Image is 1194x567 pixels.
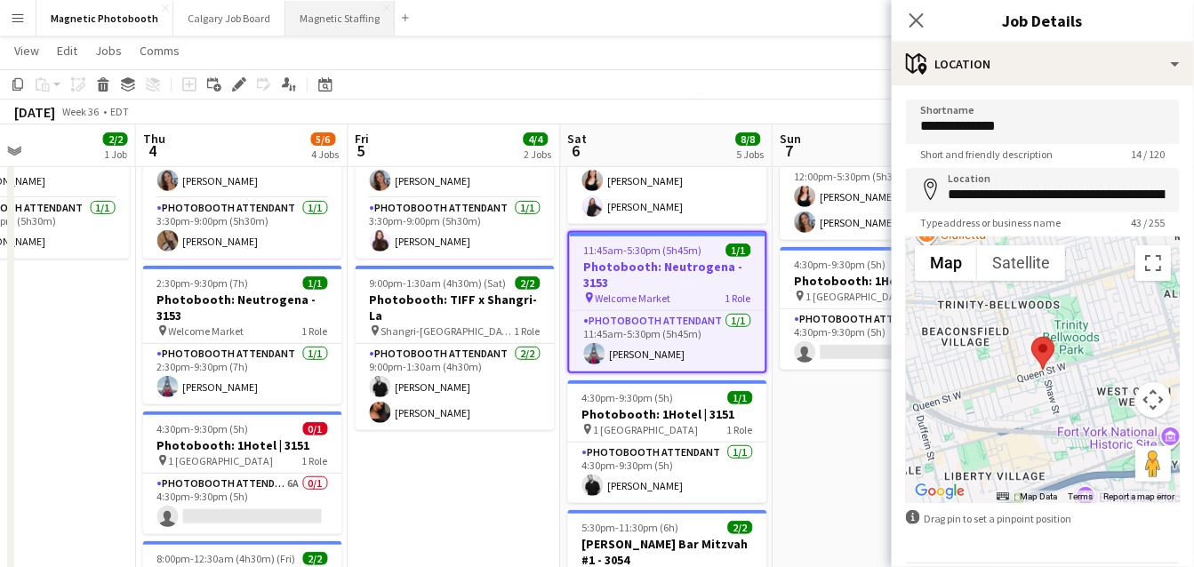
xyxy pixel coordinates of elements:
[725,291,751,305] span: 1 Role
[169,454,274,467] span: 1 [GEOGRAPHIC_DATA]
[570,311,765,371] app-card-role: Photobooth Attendant1/111:45am-5:30pm (5h45m)[PERSON_NAME]
[1135,245,1171,281] button: Toggle fullscreen view
[906,510,1180,527] div: Drag pin to set a pinpoint position
[728,521,753,534] span: 2/2
[104,148,127,161] div: 1 Job
[36,1,173,36] button: Magnetic Photobooth
[736,132,761,146] span: 8/8
[143,411,342,534] app-job-card: 4:30pm-9:30pm (5h)0/1Photobooth: 1Hotel | 3151 1 [GEOGRAPHIC_DATA]1 RolePhotobooth Attendant6A0/1...
[568,380,767,503] app-job-card: 4:30pm-9:30pm (5h)1/1Photobooth: 1Hotel | 3151 1 [GEOGRAPHIC_DATA]1 RolePhotobooth Attendant1/14:...
[14,43,39,59] span: View
[906,216,1076,229] span: Type address or business name
[356,344,555,430] app-card-role: Photobooth Attendant2/29:00pm-1:30am (4h30m)[PERSON_NAME][PERSON_NAME]
[143,138,342,198] app-card-role: Photobooth Attendant1/19:50am-3:30pm (5h40m)[PERSON_NAME]
[353,140,370,161] span: 5
[312,148,340,161] div: 4 Jobs
[303,276,328,290] span: 1/1
[1103,491,1174,501] a: Report a map error
[568,231,767,373] app-job-card: 11:45am-5:30pm (5h45m)1/1Photobooth: Neutrogena - 3153 Welcome Market1 RolePhotobooth Attendant1/...
[568,131,588,147] span: Sat
[582,521,679,534] span: 5:30pm-11:30pm (6h)
[727,423,753,436] span: 1 Role
[169,324,244,338] span: Welcome Market
[143,437,342,453] h3: Photobooth: 1Hotel | 3151
[781,131,802,147] span: Sun
[356,131,370,147] span: Fri
[516,276,541,290] span: 2/2
[1068,491,1093,501] a: Terms (opens in new tab)
[737,148,765,161] div: 5 Jobs
[143,291,342,323] h3: Photobooth: Neutrogena - 3153
[565,140,588,161] span: 6
[7,39,46,62] a: View
[302,324,328,338] span: 1 Role
[14,103,55,121] div: [DATE]
[157,422,249,435] span: 4:30pm-9:30pm (5h)
[568,443,767,503] app-card-role: Photobooth Attendant1/14:30pm-9:30pm (5h)[PERSON_NAME]
[781,154,980,240] app-card-role: Photobooth Attendant2/212:00pm-5:30pm (5h30m)[PERSON_NAME][PERSON_NAME]
[95,43,122,59] span: Jobs
[910,480,969,503] a: Open this area in Google Maps (opens a new window)
[88,39,129,62] a: Jobs
[143,198,342,259] app-card-role: Photobooth Attendant1/13:30pm-9:00pm (5h30m)[PERSON_NAME]
[1118,216,1180,229] span: 43 / 255
[143,344,342,404] app-card-role: Photobooth Attendant1/12:30pm-9:30pm (7h)[PERSON_NAME]
[157,552,296,565] span: 8:00pm-12:30am (4h30m) (Fri)
[892,9,1194,32] h3: Job Details
[1118,148,1180,161] span: 14 / 120
[1135,446,1171,482] button: Drag Pegman onto the map to open Street View
[524,132,549,146] span: 4/4
[356,291,555,323] h3: Photobooth: TIFF x Shangri-La
[525,148,552,161] div: 2 Jobs
[977,245,1065,281] button: Show satellite imagery
[173,1,285,36] button: Calgary Job Board
[892,43,1194,85] div: Location
[906,148,1068,161] span: Short and friendly description
[157,276,249,290] span: 2:30pm-9:30pm (7h)
[356,266,555,430] app-job-card: 9:00pm-1:30am (4h30m) (Sat)2/2Photobooth: TIFF x Shangri-La Shangri-[GEOGRAPHIC_DATA]1 RolePhotob...
[140,140,165,161] span: 4
[1020,491,1057,503] button: Map Data
[143,266,342,404] app-job-card: 2:30pm-9:30pm (7h)1/1Photobooth: Neutrogena - 3153 Welcome Market1 RolePhotobooth Attendant1/12:3...
[781,309,980,370] app-card-role: Photobooth Attendant5A0/14:30pm-9:30pm (5h)
[57,43,77,59] span: Edit
[140,43,180,59] span: Comms
[594,423,699,436] span: 1 [GEOGRAPHIC_DATA]
[568,138,767,224] app-card-role: Photobooth Attendant2/210:30am-2:30pm (4h)[PERSON_NAME][PERSON_NAME]
[781,247,980,370] app-job-card: 4:30pm-9:30pm (5h)0/1Photobooth: 1Hotel | 3151 1 [GEOGRAPHIC_DATA]1 RolePhotobooth Attendant5A0/1...
[1135,382,1171,418] button: Map camera controls
[143,131,165,147] span: Thu
[356,138,555,198] app-card-role: Photobooth Attendant1/19:50am-3:30pm (5h40m)[PERSON_NAME]
[285,1,395,36] button: Magnetic Staffing
[910,480,969,503] img: Google
[728,391,753,404] span: 1/1
[515,324,541,338] span: 1 Role
[778,140,802,161] span: 7
[795,258,886,271] span: 4:30pm-9:30pm (5h)
[303,552,328,565] span: 2/2
[110,105,129,118] div: EDT
[381,324,515,338] span: Shangri-[GEOGRAPHIC_DATA]
[997,491,1009,503] button: Keyboard shortcuts
[596,291,671,305] span: Welcome Market
[584,244,702,257] span: 11:45am-5:30pm (5h45m)
[356,198,555,259] app-card-role: Photobooth Attendant1/13:30pm-9:00pm (5h30m)[PERSON_NAME]
[570,259,765,291] h3: Photobooth: Neutrogena - 3153
[370,276,507,290] span: 9:00pm-1:30am (4h30m) (Sat)
[132,39,187,62] a: Comms
[726,244,751,257] span: 1/1
[103,132,128,146] span: 2/2
[302,454,328,467] span: 1 Role
[568,406,767,422] h3: Photobooth: 1Hotel | 3151
[50,39,84,62] a: Edit
[781,273,980,289] h3: Photobooth: 1Hotel | 3151
[303,422,328,435] span: 0/1
[915,245,977,281] button: Show street map
[806,290,911,303] span: 1 [GEOGRAPHIC_DATA]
